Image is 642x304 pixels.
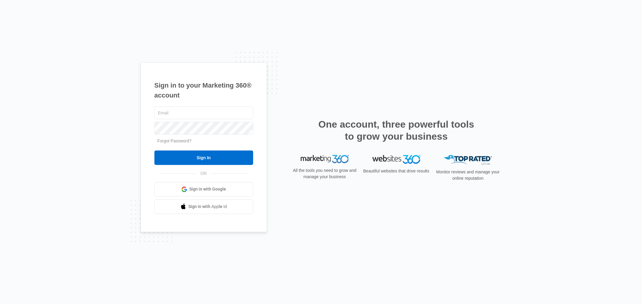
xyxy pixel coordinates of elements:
[196,170,211,177] span: OR
[154,182,253,197] a: Sign in with Google
[301,155,349,163] img: Marketing 360
[372,155,420,164] img: Websites 360
[363,168,430,174] p: Beautiful websites that drive results
[189,186,226,192] span: Sign in with Google
[157,138,192,143] a: Forgot Password?
[434,169,502,181] p: Monitor reviews and manage your online reputation
[291,167,358,180] p: All the tools you need to grow and manage your business
[444,155,492,165] img: Top Rated Local
[154,200,253,214] a: Sign in with Apple Id
[188,203,227,210] span: Sign in with Apple Id
[154,107,253,119] input: Email
[317,118,476,142] h2: One account, three powerful tools to grow your business
[154,80,253,100] h1: Sign in to your Marketing 360® account
[154,150,253,165] input: Sign In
